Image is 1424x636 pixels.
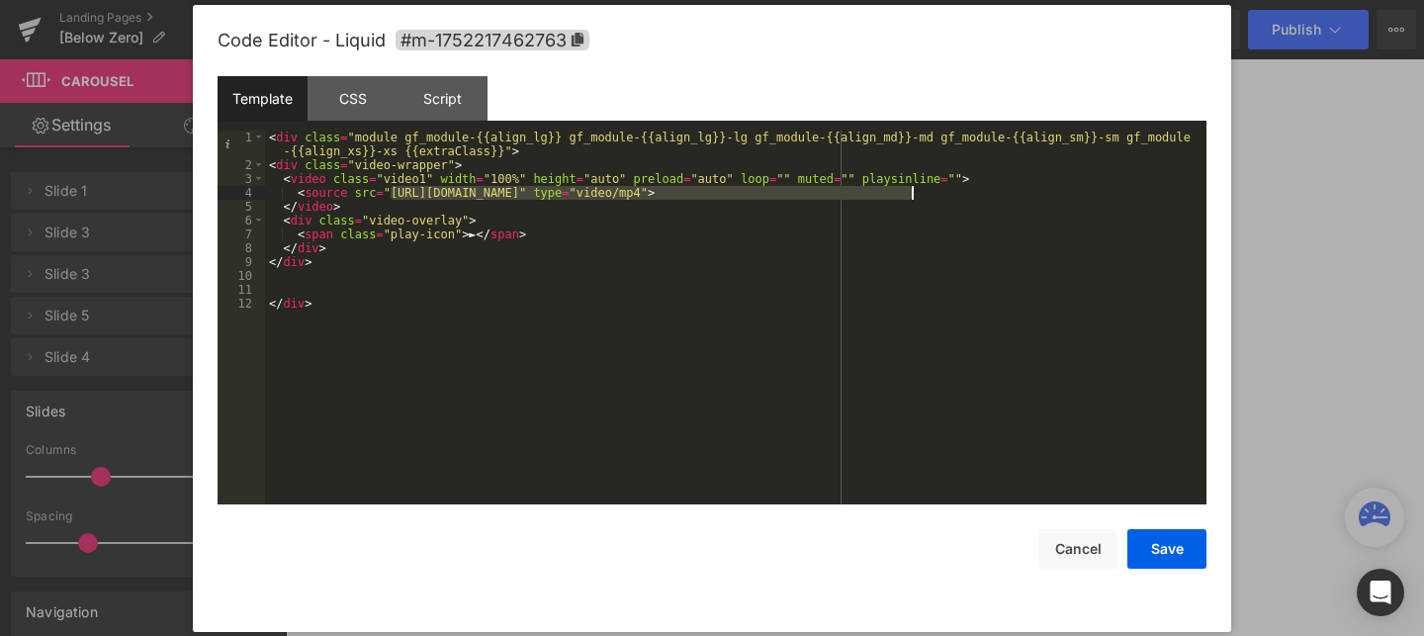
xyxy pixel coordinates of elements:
div: 6 [218,214,265,227]
div: Script [398,76,488,121]
div: 4 [218,186,265,200]
span: Click to copy [396,30,589,50]
div: 12 [218,297,265,311]
div: Template [218,76,308,121]
div: 8 [218,241,265,255]
button: Cancel [1038,529,1117,569]
span: Code Editor - Liquid [218,30,386,50]
div: 9 [218,255,265,269]
div: 10 [218,269,265,283]
div: 1 [218,131,265,158]
div: 7 [218,227,265,241]
div: 5 [218,200,265,214]
div: Open Intercom Messenger [1357,569,1404,616]
div: 3 [218,172,265,186]
div: 11 [218,283,265,297]
div: CSS [308,76,398,121]
div: 2 [218,158,265,172]
button: Save [1127,529,1206,569]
